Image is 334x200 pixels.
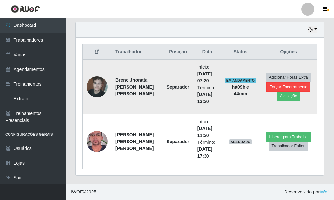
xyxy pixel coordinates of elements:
button: Trabalhador Faltou [269,142,308,151]
span: Desenvolvido por [284,189,329,195]
time: [DATE] 11:30 [197,126,212,138]
strong: [PERSON_NAME] [PERSON_NAME] [PERSON_NAME] [115,132,154,151]
li: Término: [197,84,217,105]
time: [DATE] 17:30 [197,146,212,158]
strong: Separador [167,84,189,90]
th: Posição [163,44,193,60]
li: Início: [197,64,217,84]
th: Status [221,44,260,60]
span: EM ANDAMENTO [225,78,256,83]
th: Trabalhador [111,44,163,60]
time: [DATE] 13:30 [197,92,212,104]
span: IWOF [71,189,83,194]
span: © 2025 . [71,189,98,195]
li: Início: [197,118,217,139]
strong: há 09 h e 44 min [232,84,249,96]
a: iWof [320,189,329,194]
button: Liberar para Trabalho [266,132,311,142]
button: Adicionar Horas Extra [266,73,311,82]
time: [DATE] 07:30 [197,71,212,83]
button: Forçar Encerramento [266,82,310,92]
img: CoreUI Logo [11,5,40,13]
img: 1746617717288.jpeg [87,123,108,160]
li: Término: [197,139,217,159]
span: AGENDADO [229,139,252,144]
img: 1717609421755.jpeg [87,73,108,101]
th: Data [193,44,221,60]
button: Avaliação [277,92,300,101]
strong: Separador [167,139,189,144]
strong: Breno Jhonata [PERSON_NAME] [PERSON_NAME] [115,77,154,96]
th: Opções [260,44,317,60]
